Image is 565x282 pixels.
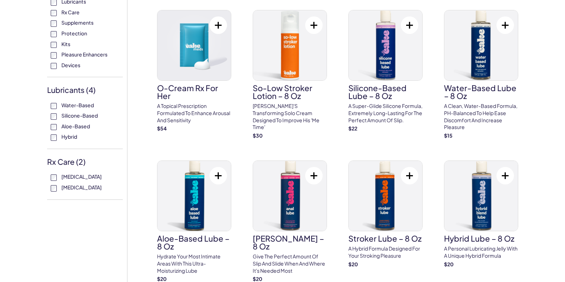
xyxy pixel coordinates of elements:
[61,60,80,70] span: Devices
[348,84,423,100] h3: Silicone-Based Lube – 8 oz
[253,103,327,130] p: [PERSON_NAME]'s transforming solo cream designed to improve his 'me time'
[253,253,327,274] p: Give the perfect amount of slip and slide when and where it's needed most
[348,125,357,132] strong: $ 22
[444,103,518,130] p: A clean, water-based formula, pH-balanced to help ease discomfort and increase pleasure
[253,161,327,231] img: Anal Lube – 8 oz
[444,261,454,267] strong: $ 20
[253,10,327,80] img: So-Low Stroker Lotion – 8 oz
[51,113,57,120] input: Silicone-Based
[61,172,102,181] span: [MEDICAL_DATA]
[51,124,57,130] input: Aloe-Based
[61,122,90,131] span: Aloe-Based
[253,10,327,139] a: So-Low Stroker Lotion – 8 ozSo-Low Stroker Lotion – 8 oz[PERSON_NAME]'s transforming solo cream d...
[61,39,70,49] span: Kits
[157,276,167,282] strong: $ 20
[444,161,518,231] img: Hybrid Lube – 8 oz
[348,160,423,268] a: Stroker Lube – 8 ozStroker Lube – 8 ozA hybrid formula designed for your stroking pleasure$20
[348,10,423,132] a: Silicone-Based Lube – 8 ozSilicone-Based Lube – 8 ozA super-glide silicone formula, extremely lon...
[349,10,422,80] img: Silicone-Based Lube – 8 oz
[61,8,80,17] span: Rx Care
[348,103,423,124] p: A super-glide silicone formula, extremely long-lasting for the perfect amount of slip.
[157,10,231,132] a: O-Cream Rx for HerO-Cream Rx for HerA topical prescription formulated to enhance arousal and sens...
[157,161,231,231] img: Aloe-Based Lube – 8 oz
[51,134,57,141] input: Hybrid
[51,63,57,69] input: Devices
[157,125,167,132] strong: $ 54
[444,10,518,80] img: Water-Based Lube – 8 oz
[348,234,423,242] h3: Stroker Lube – 8 oz
[61,132,77,141] span: Hybrid
[253,84,327,100] h3: So-Low Stroker Lotion – 8 oz
[444,84,518,100] h3: Water-Based Lube – 8 oz
[157,234,231,250] h3: Aloe-Based Lube – 8 oz
[253,132,263,139] strong: $ 30
[253,276,262,282] strong: $ 20
[51,52,57,59] input: Pleasure Enhancers
[51,10,57,16] input: Rx Care
[61,183,102,192] span: [MEDICAL_DATA]
[157,10,231,80] img: O-Cream Rx for Her
[444,245,518,259] p: A personal lubricating jelly with a unique hybrid formula
[61,111,98,120] span: Silicone-Based
[51,42,57,48] input: Kits
[51,185,57,192] input: [MEDICAL_DATA]
[349,161,422,231] img: Stroker Lube – 8 oz
[61,18,94,27] span: Supplements
[51,31,57,38] input: Protection
[348,245,423,259] p: A hybrid formula designed for your stroking pleasure
[61,29,87,38] span: Protection
[51,174,57,181] input: [MEDICAL_DATA]
[444,132,453,139] strong: $ 15
[444,234,518,242] h3: Hybrid Lube – 8 oz
[61,50,107,59] span: Pleasure Enhancers
[348,261,358,267] strong: $ 20
[253,234,327,250] h3: [PERSON_NAME] – 8 oz
[444,10,518,139] a: Water-Based Lube – 8 ozWater-Based Lube – 8 ozA clean, water-based formula, pH-balanced to help e...
[444,160,518,268] a: Hybrid Lube – 8 ozHybrid Lube – 8 ozA personal lubricating jelly with a unique hybrid formula$20
[157,103,231,124] p: A topical prescription formulated to enhance arousal and sensitivity
[61,100,94,110] span: Water-Based
[51,20,57,27] input: Supplements
[157,84,231,100] h3: O-Cream Rx for Her
[157,253,231,274] p: Hydrate your most intimate areas with this ultra-moisturizing lube
[51,103,57,109] input: Water-Based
